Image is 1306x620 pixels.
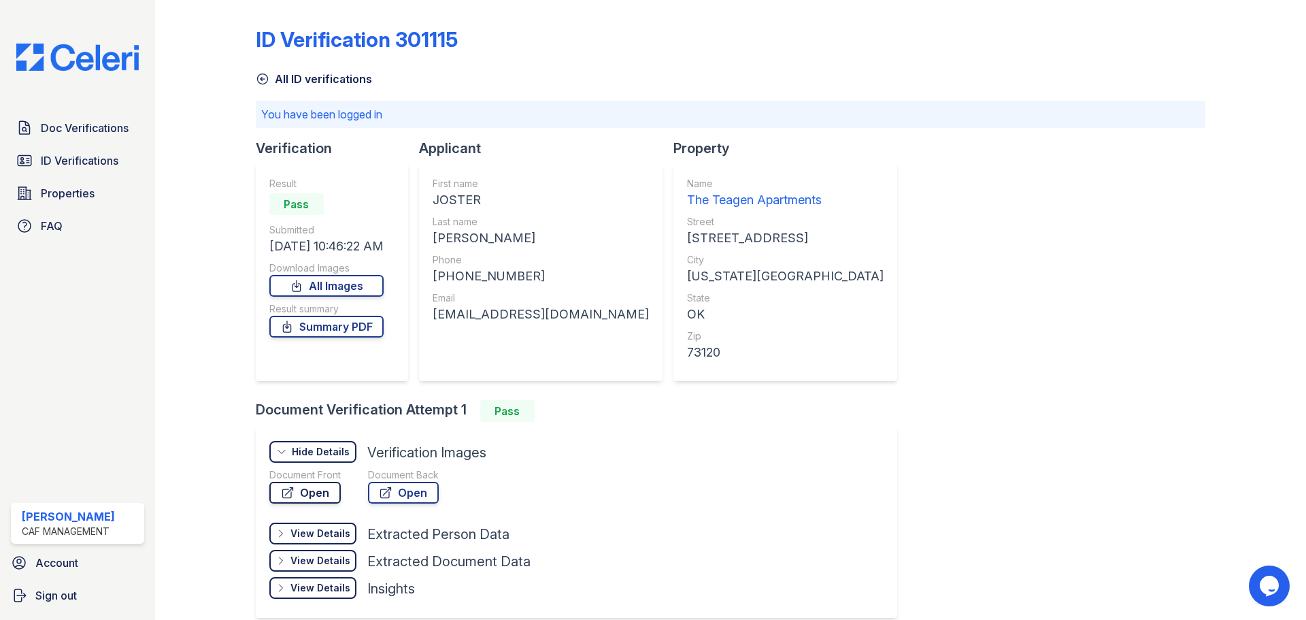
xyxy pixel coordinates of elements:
[11,212,144,240] a: FAQ
[433,291,649,305] div: Email
[433,267,649,286] div: [PHONE_NUMBER]
[687,215,884,229] div: Street
[687,305,884,324] div: OK
[433,305,649,324] div: [EMAIL_ADDRESS][DOMAIN_NAME]
[269,193,324,215] div: Pass
[41,152,118,169] span: ID Verifications
[256,27,458,52] div: ID Verification 301115
[368,468,439,482] div: Document Back
[35,555,78,571] span: Account
[433,215,649,229] div: Last name
[269,482,341,504] a: Open
[269,237,384,256] div: [DATE] 10:46:22 AM
[41,120,129,136] span: Doc Verifications
[41,218,63,234] span: FAQ
[256,400,908,422] div: Document Verification Attempt 1
[687,329,884,343] div: Zip
[11,114,144,142] a: Doc Verifications
[367,443,486,462] div: Verification Images
[5,44,150,71] img: CE_Logo_Blue-a8612792a0a2168367f1c8372b55b34899dd931a85d93a1a3d3e32e68fde9ad4.png
[367,525,509,544] div: Extracted Person Data
[269,177,384,191] div: Result
[1249,566,1292,606] iframe: chat widget
[433,253,649,267] div: Phone
[11,180,144,207] a: Properties
[292,445,350,459] div: Hide Details
[269,468,341,482] div: Document Front
[269,302,384,316] div: Result summary
[433,229,649,248] div: [PERSON_NAME]
[11,147,144,174] a: ID Verifications
[22,508,115,525] div: [PERSON_NAME]
[687,343,884,362] div: 73120
[367,579,415,598] div: Insights
[269,223,384,237] div: Submitted
[687,229,884,248] div: [STREET_ADDRESS]
[261,106,1200,123] p: You have been logged in
[5,582,150,609] a: Sign out
[290,527,350,540] div: View Details
[22,525,115,538] div: CAF Management
[290,581,350,595] div: View Details
[433,177,649,191] div: First name
[687,177,884,191] div: Name
[368,482,439,504] a: Open
[687,177,884,210] a: Name The Teagen Apartments
[41,185,95,201] span: Properties
[367,552,531,571] div: Extracted Document Data
[433,191,649,210] div: JOSTER
[269,261,384,275] div: Download Images
[687,191,884,210] div: The Teagen Apartments
[687,267,884,286] div: [US_STATE][GEOGRAPHIC_DATA]
[687,291,884,305] div: State
[687,253,884,267] div: City
[35,587,77,604] span: Sign out
[5,549,150,576] a: Account
[256,71,372,87] a: All ID verifications
[480,400,535,422] div: Pass
[256,139,419,158] div: Verification
[419,139,673,158] div: Applicant
[673,139,908,158] div: Property
[269,275,384,297] a: All Images
[269,316,384,338] a: Summary PDF
[290,554,350,568] div: View Details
